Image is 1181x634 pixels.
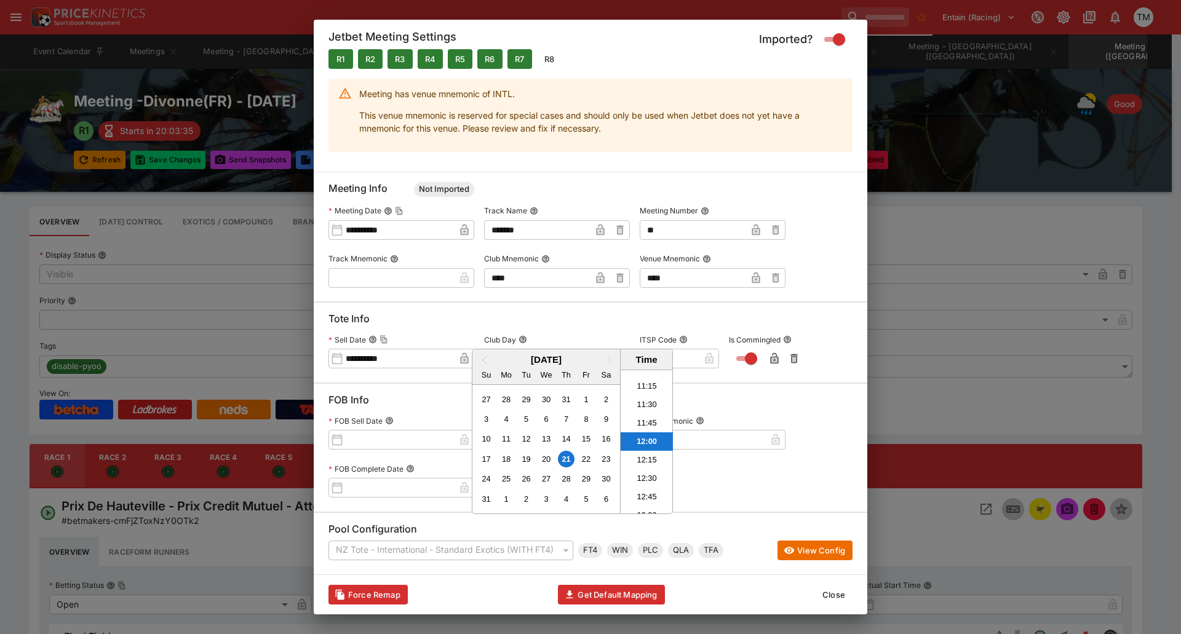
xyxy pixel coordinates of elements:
div: Choose Tuesday, August 26th, 2025 [518,470,535,487]
li: 12:30 [621,469,673,488]
div: Choose Tuesday, August 5th, 2025 [518,411,535,427]
div: Choose Thursday, August 14th, 2025 [558,430,575,447]
div: Choose Saturday, August 30th, 2025 [598,470,614,487]
div: Choose Monday, August 4th, 2025 [498,411,515,427]
div: Choose Friday, August 1st, 2025 [578,391,594,408]
div: Time [624,354,669,365]
div: Choose Thursday, September 4th, 2025 [558,491,575,507]
div: Choose Wednesday, August 27th, 2025 [538,470,554,487]
div: Choose Sunday, August 10th, 2025 [478,430,495,447]
div: Choose Wednesday, August 13th, 2025 [538,430,554,447]
div: Choose Tuesday, August 12th, 2025 [518,430,535,447]
div: Choose Sunday, July 27th, 2025 [478,391,495,408]
div: Choose Friday, August 29th, 2025 [578,470,594,487]
div: Choose Friday, August 22nd, 2025 [578,451,594,467]
li: 11:45 [621,414,673,432]
div: Month August, 2025 [476,389,616,509]
div: Choose Wednesday, August 20th, 2025 [538,451,554,467]
div: Choose Friday, September 5th, 2025 [578,491,594,507]
li: 11:30 [621,395,673,414]
div: Choose Sunday, August 24th, 2025 [478,470,495,487]
div: Choose Thursday, July 31st, 2025 [558,391,575,408]
div: Choose Saturday, September 6th, 2025 [598,491,614,507]
div: Choose Date and Time [472,349,673,514]
div: Choose Thursday, August 28th, 2025 [558,470,575,487]
li: 11:15 [621,377,673,395]
div: Choose Tuesday, August 19th, 2025 [518,451,535,467]
div: Choose Monday, August 11th, 2025 [498,430,515,447]
div: Choose Tuesday, July 29th, 2025 [518,391,535,408]
li: 12:45 [621,488,673,506]
div: Choose Sunday, August 17th, 2025 [478,451,495,467]
li: 12:00 [621,432,673,451]
div: Choose Saturday, August 23rd, 2025 [598,451,614,467]
div: Choose Friday, August 8th, 2025 [578,411,594,427]
div: Choose Wednesday, August 6th, 2025 [538,411,554,427]
div: Saturday [598,367,614,383]
h2: [DATE] [472,354,620,365]
div: Choose Saturday, August 9th, 2025 [598,411,614,427]
div: Choose Saturday, August 2nd, 2025 [598,391,614,408]
li: 12:15 [621,451,673,469]
div: Choose Saturday, August 16th, 2025 [598,430,614,447]
div: Tuesday [518,367,535,383]
div: Wednesday [538,367,554,383]
div: Choose Thursday, August 7th, 2025 [558,411,575,427]
div: Choose Friday, August 15th, 2025 [578,430,594,447]
ul: Time [621,370,673,513]
div: Choose Tuesday, September 2nd, 2025 [518,491,535,507]
div: Monday [498,367,515,383]
button: Previous Month [474,351,493,370]
div: Friday [578,367,594,383]
div: Choose Sunday, August 31st, 2025 [478,491,495,507]
div: Choose Monday, July 28th, 2025 [498,391,515,408]
div: Choose Wednesday, September 3rd, 2025 [538,491,554,507]
div: Choose Monday, August 18th, 2025 [498,451,515,467]
div: Choose Monday, September 1st, 2025 [498,491,515,507]
div: Thursday [558,367,575,383]
div: Sunday [478,367,495,383]
li: 13:00 [621,506,673,525]
div: Choose Thursday, August 21st, 2025 [558,451,575,467]
div: Choose Wednesday, July 30th, 2025 [538,391,554,408]
div: Choose Monday, August 25th, 2025 [498,470,515,487]
button: Next Month [600,351,620,370]
div: Choose Sunday, August 3rd, 2025 [478,411,495,427]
